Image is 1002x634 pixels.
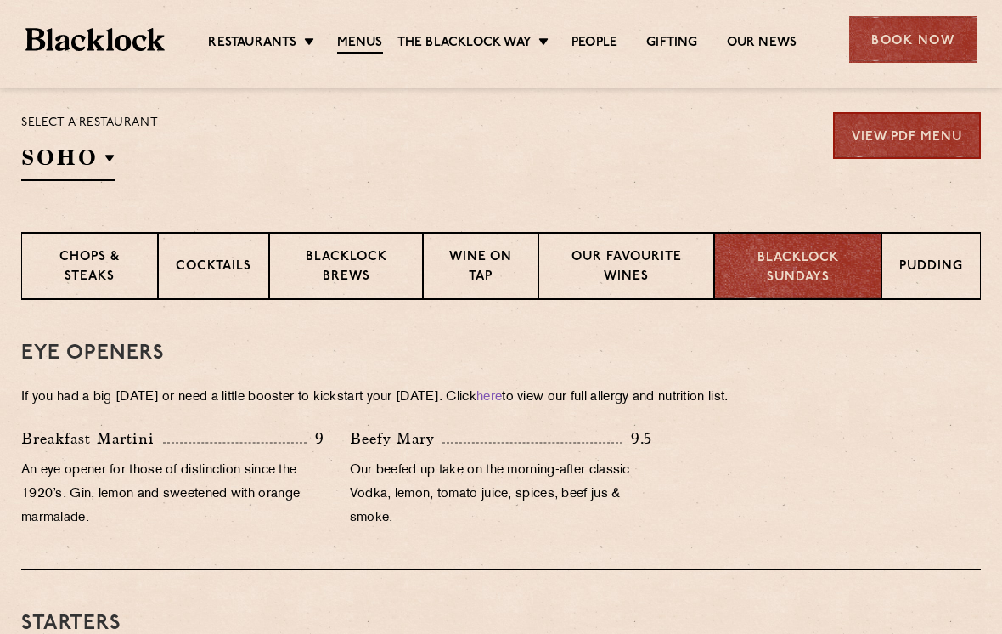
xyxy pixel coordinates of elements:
[21,459,324,530] p: An eye opener for those of distinction since the 1920’s. Gin, lemon and sweetened with orange mar...
[350,459,653,530] p: Our beefed up take on the morning-after classic. Vodka, lemon, tomato juice, spices, beef jus & s...
[646,35,697,52] a: Gifting
[39,248,140,288] p: Chops & Steaks
[899,258,963,279] p: Pudding
[21,112,158,134] p: Select a restaurant
[727,35,797,52] a: Our News
[556,248,696,288] p: Our favourite wines
[571,35,617,52] a: People
[25,28,165,52] img: BL_Textured_Logo-footer-cropped.svg
[287,248,405,288] p: Blacklock Brews
[849,16,977,63] div: Book Now
[176,258,251,279] p: Cocktails
[622,427,653,450] p: 9.5
[21,427,163,450] p: Breakfast Martini
[208,35,296,52] a: Restaurants
[397,35,532,52] a: The Blacklock Way
[21,342,981,365] h3: Eye openers
[476,391,502,404] a: here
[21,386,981,410] p: If you had a big [DATE] or need a little booster to kickstart your [DATE]. Click to view our full...
[732,249,864,287] p: Blacklock Sundays
[833,112,981,159] a: View PDF Menu
[337,35,383,54] a: Menus
[350,427,442,450] p: Beefy Mary
[441,248,521,288] p: Wine on Tap
[21,143,115,181] h2: SOHO
[307,427,324,450] p: 9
